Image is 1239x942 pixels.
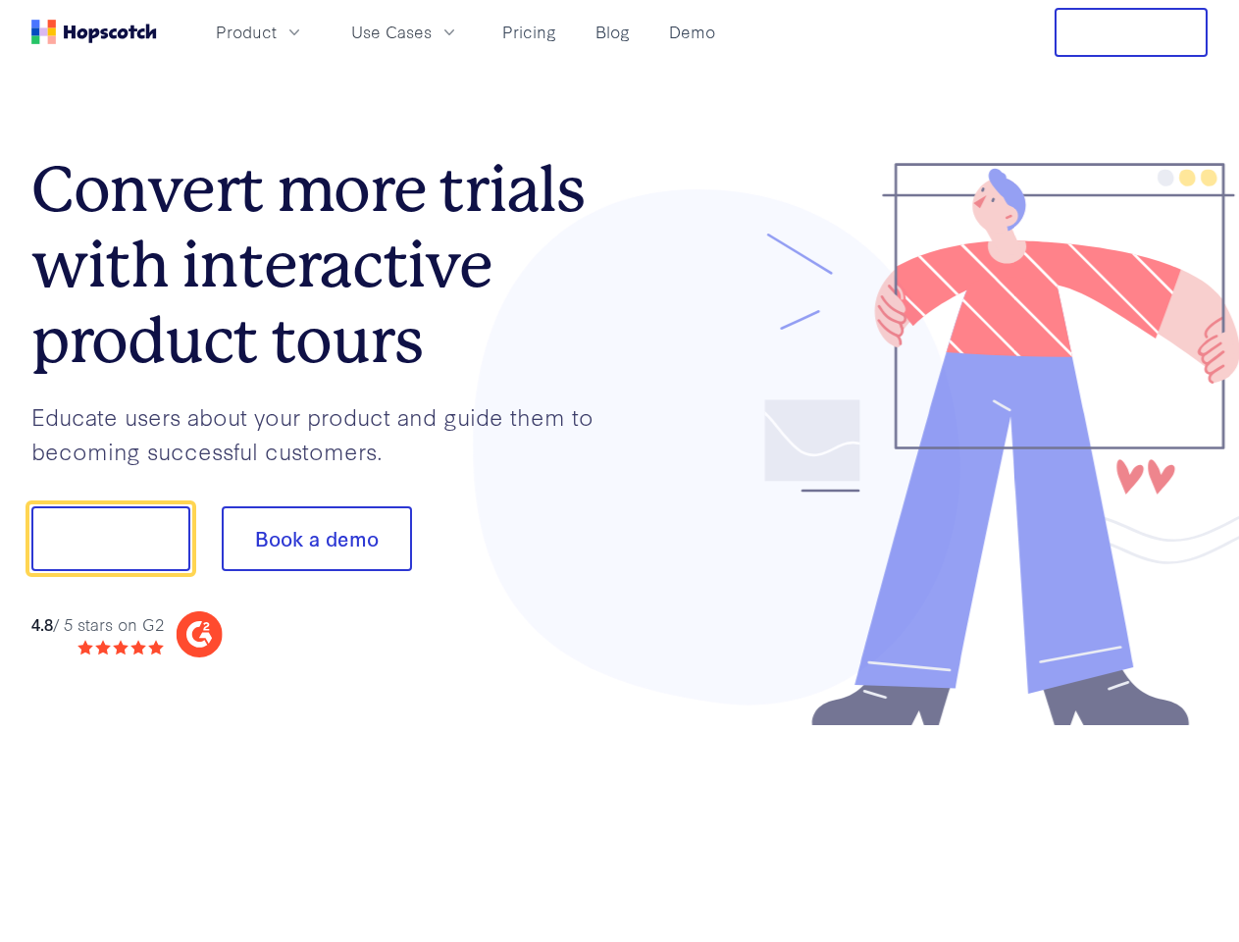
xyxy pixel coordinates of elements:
[204,16,316,48] button: Product
[216,20,277,44] span: Product
[661,16,723,48] a: Demo
[588,16,638,48] a: Blog
[31,612,164,637] div: / 5 stars on G2
[1055,8,1208,57] button: Free Trial
[31,152,620,378] h1: Convert more trials with interactive product tours
[222,506,412,571] button: Book a demo
[31,506,190,571] button: Show me!
[31,612,53,635] strong: 4.8
[494,16,564,48] a: Pricing
[351,20,432,44] span: Use Cases
[339,16,471,48] button: Use Cases
[31,20,157,44] a: Home
[31,399,620,467] p: Educate users about your product and guide them to becoming successful customers.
